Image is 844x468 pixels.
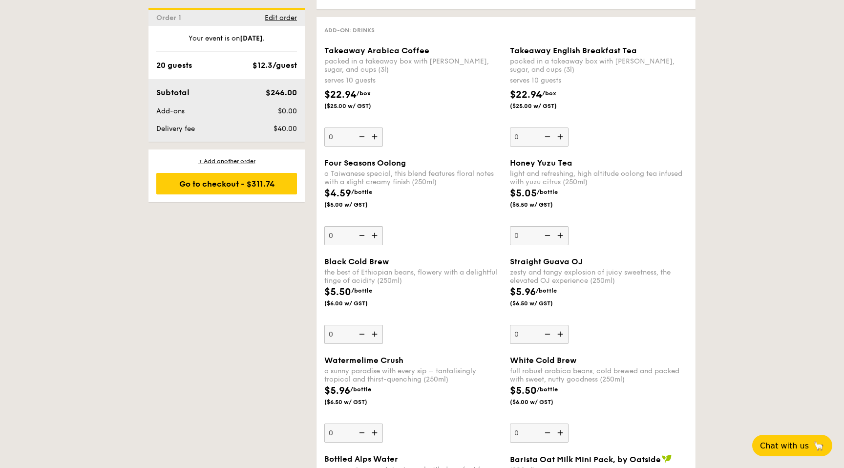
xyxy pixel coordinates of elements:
[324,76,502,85] div: serves 10 guests
[324,385,350,397] span: $5.96
[510,299,576,307] span: ($6.50 w/ GST)
[368,128,383,146] img: icon-add.58712e84.svg
[324,102,391,110] span: ($25.00 w/ GST)
[510,89,542,101] span: $22.94
[324,128,383,147] input: Takeaway Arabica Coffeepacked in a takeaway box with [PERSON_NAME], sugar, and cups (3l)serves 10...
[265,14,297,22] span: Edit order
[368,325,383,343] img: icon-add.58712e84.svg
[324,454,398,464] span: Bottled Alps Water
[539,424,554,442] img: icon-reduce.1d2dbef1.svg
[510,170,688,186] div: light and refreshing, high altitude oolong tea infused with yuzu citrus (250ml)
[510,57,688,74] div: packed in a takeaway box with [PERSON_NAME], sugar, and cups (3l)
[539,226,554,245] img: icon-reduce.1d2dbef1.svg
[350,386,371,393] span: /bottle
[539,325,554,343] img: icon-reduce.1d2dbef1.svg
[510,356,576,365] span: White Cold Brew
[510,102,576,110] span: ($25.00 w/ GST)
[510,257,583,266] span: Straight Guava OJ
[278,107,297,115] span: $0.00
[357,90,371,97] span: /box
[510,188,537,199] span: $5.05
[324,226,383,245] input: Four Seasons Oolonga Taiwanese special, this blend features floral notes with a slight creamy fin...
[510,367,688,383] div: full robust arabica beans, cold brewed and packed with sweet, nutty goodness (250ml)
[510,158,572,168] span: Honey Yuzu Tea
[510,286,536,298] span: $5.96
[368,226,383,245] img: icon-add.58712e84.svg
[156,107,185,115] span: Add-ons
[324,188,351,199] span: $4.59
[351,189,372,195] span: /bottle
[156,88,190,97] span: Subtotal
[510,268,688,285] div: zesty and tangy explosion of juicy sweetness, the elevated OJ experience (250ml)
[510,201,576,209] span: ($5.50 w/ GST)
[240,34,263,43] strong: [DATE]
[156,60,192,71] div: 20 guests
[156,125,195,133] span: Delivery fee
[274,125,297,133] span: $40.00
[554,128,569,146] img: icon-add.58712e84.svg
[813,440,824,451] span: 🦙
[324,268,502,285] div: the best of Ethiopian beans, flowery with a delightful tinge of acidity (250ml)
[510,325,569,344] input: Straight Guava OJzesty and tangy explosion of juicy sweetness, the elevated OJ experience (250ml)...
[324,158,406,168] span: Four Seasons Oolong
[324,299,391,307] span: ($6.00 w/ GST)
[351,287,372,294] span: /bottle
[354,424,368,442] img: icon-reduce.1d2dbef1.svg
[537,386,558,393] span: /bottle
[156,34,297,52] div: Your event is on .
[510,226,569,245] input: Honey Yuzu Tealight and refreshing, high altitude oolong tea infused with yuzu citrus (250ml)$5.0...
[510,455,661,464] span: Barista Oat Milk Mini Pack, by Oatside
[324,257,389,266] span: Black Cold Brew
[324,57,502,74] div: packed in a takeaway box with [PERSON_NAME], sugar, and cups (3l)
[156,157,297,165] div: + Add another order
[510,398,576,406] span: ($6.00 w/ GST)
[510,424,569,443] input: White Cold Brewfull robust arabica beans, cold brewed and packed with sweet, nutty goodness (250m...
[324,424,383,443] input: Watermelime Crusha sunny paradise with every sip – tantalisingly tropical and thirst-quenching (2...
[324,356,403,365] span: Watermelime Crush
[510,46,637,55] span: Takeaway English Breakfast Tea
[542,90,556,97] span: /box
[510,76,688,85] div: serves 10 guests
[760,441,809,450] span: Chat with us
[324,46,429,55] span: Takeaway Arabica Coffee
[266,88,297,97] span: $246.00
[354,325,368,343] img: icon-reduce.1d2dbef1.svg
[662,454,672,463] img: icon-vegan.f8ff3823.svg
[354,128,368,146] img: icon-reduce.1d2dbef1.svg
[324,201,391,209] span: ($5.00 w/ GST)
[324,367,502,383] div: a sunny paradise with every sip – tantalisingly tropical and thirst-quenching (250ml)
[510,128,569,147] input: Takeaway English Breakfast Teapacked in a takeaway box with [PERSON_NAME], sugar, and cups (3l)se...
[554,325,569,343] img: icon-add.58712e84.svg
[510,385,537,397] span: $5.50
[537,189,558,195] span: /bottle
[368,424,383,442] img: icon-add.58712e84.svg
[324,398,391,406] span: ($6.50 w/ GST)
[324,27,375,34] span: Add-on: Drinks
[539,128,554,146] img: icon-reduce.1d2dbef1.svg
[324,89,357,101] span: $22.94
[324,286,351,298] span: $5.50
[253,60,297,71] div: $12.3/guest
[752,435,832,456] button: Chat with us🦙
[536,287,557,294] span: /bottle
[324,325,383,344] input: Black Cold Brewthe best of Ethiopian beans, flowery with a delightful tinge of acidity (250ml)$5....
[324,170,502,186] div: a Taiwanese special, this blend features floral notes with a slight creamy finish (250ml)
[156,173,297,194] div: Go to checkout - $311.74
[554,424,569,442] img: icon-add.58712e84.svg
[156,14,185,22] span: Order 1
[354,226,368,245] img: icon-reduce.1d2dbef1.svg
[554,226,569,245] img: icon-add.58712e84.svg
